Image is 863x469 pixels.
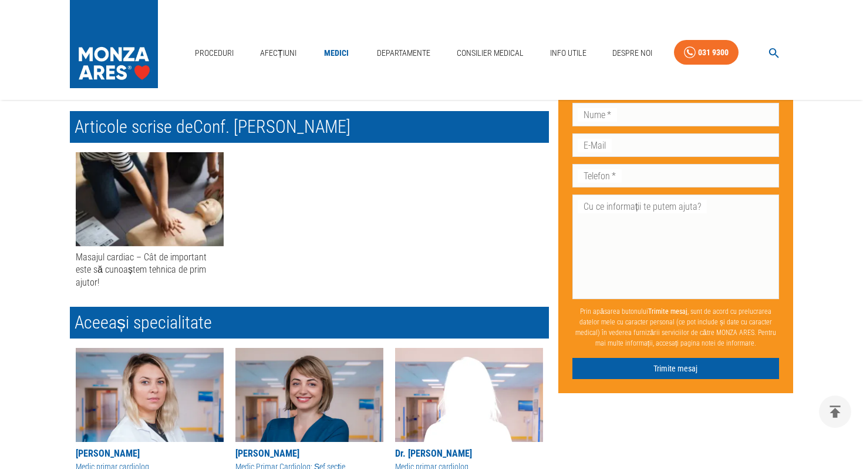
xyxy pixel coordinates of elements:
div: [PERSON_NAME] [235,447,383,461]
h2: Aceeași specialitate [70,307,549,339]
a: Despre Noi [608,41,657,65]
button: delete [819,396,851,428]
a: Consilier Medical [452,41,528,65]
div: 031 9300 [698,45,729,60]
p: Prin apăsarea butonului , sunt de acord cu prelucrarea datelor mele cu caracter personal (ce pot ... [572,301,779,353]
a: 031 9300 [674,40,739,65]
a: Proceduri [190,41,238,65]
a: Medici [318,41,355,65]
h2: Articole scrise de Conf. [PERSON_NAME] [70,111,549,143]
a: Departamente [372,41,435,65]
b: Trimite mesaj [648,307,687,315]
a: Masajul cardiac – Cât de important este să cunoaștem tehnica de prim ajutor! [76,152,224,289]
a: Afecțiuni [255,41,301,65]
img: Masajul cardiac – Cât de important este să cunoaștem tehnica de prim ajutor! [76,152,224,246]
button: Trimite mesaj [572,357,779,379]
div: Masajul cardiac – Cât de important este să cunoaștem tehnica de prim ajutor! [76,251,224,289]
div: [PERSON_NAME] [76,447,224,461]
img: Dr. Alina Oprescu [76,348,224,442]
div: Dr. [PERSON_NAME] [395,447,543,461]
a: Info Utile [545,41,591,65]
